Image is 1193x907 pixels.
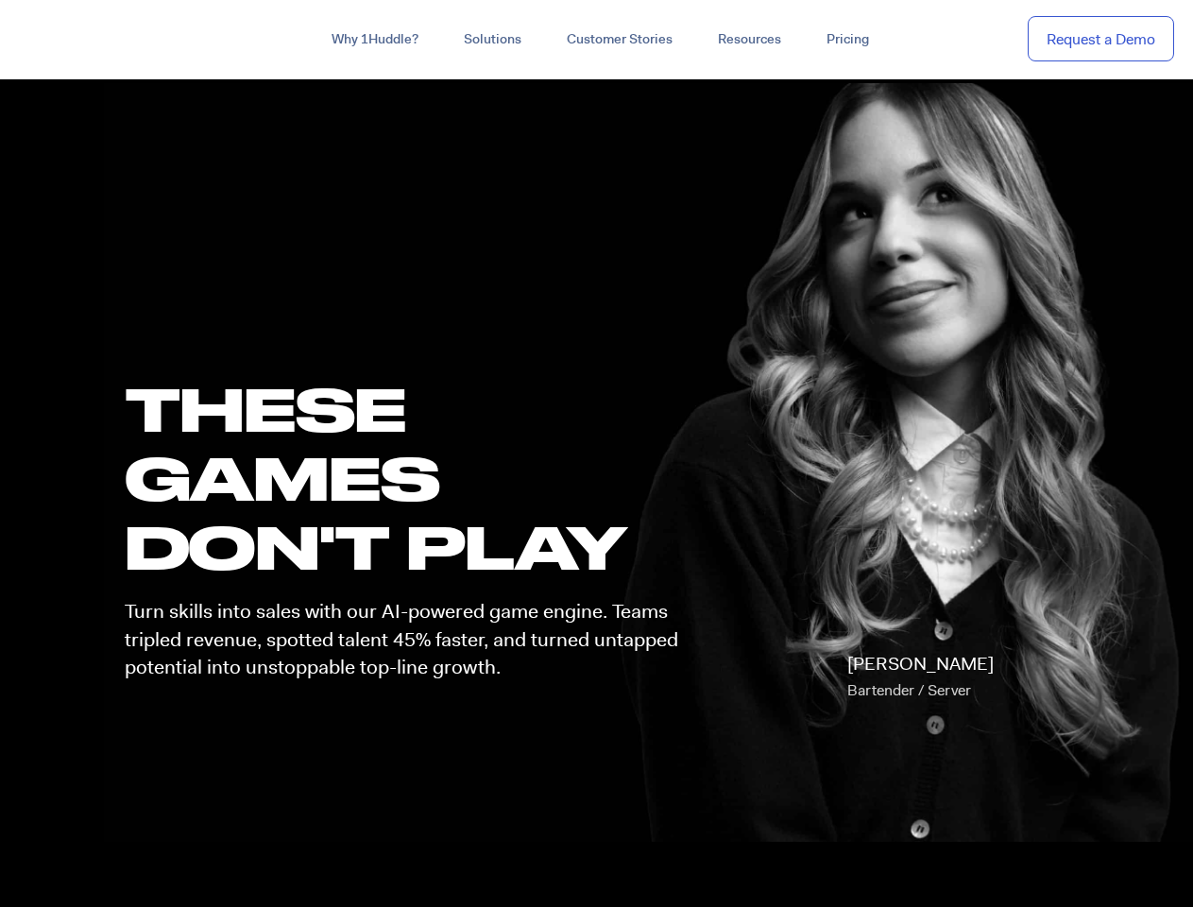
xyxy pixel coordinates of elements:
img: ... [19,21,154,57]
a: Customer Stories [544,23,695,57]
a: Pricing [804,23,892,57]
a: Resources [695,23,804,57]
span: Bartender / Server [847,680,971,700]
a: Solutions [441,23,544,57]
p: [PERSON_NAME] [847,651,994,704]
a: Why 1Huddle? [309,23,441,57]
p: Turn skills into sales with our AI-powered game engine. Teams tripled revenue, spotted talent 45%... [125,598,695,681]
a: Request a Demo [1028,16,1174,62]
h1: these GAMES DON'T PLAY [125,374,695,582]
